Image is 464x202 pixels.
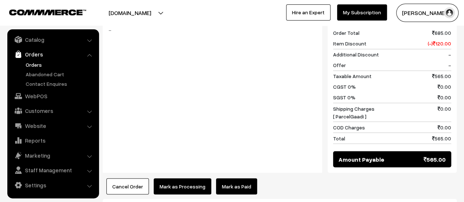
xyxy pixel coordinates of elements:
a: Settings [9,179,96,192]
a: Reports [9,134,96,147]
a: My Subscription [337,4,387,21]
a: Mark as Paid [216,178,257,194]
span: 565.00 [432,72,451,80]
span: 0.00 [438,93,451,101]
span: 685.00 [432,29,451,37]
a: Orders [9,48,96,61]
span: 0.00 [438,83,451,91]
img: user [444,7,455,18]
a: Orders [24,61,96,69]
button: [PERSON_NAME] [396,4,458,22]
span: CGST 0% [333,83,356,91]
a: Abandoned Cart [24,70,96,78]
span: Shipping Charges [ ParcelGaadi ] [333,104,375,120]
blockquote: - [108,26,317,34]
span: Offer [333,61,346,69]
span: - [448,61,451,69]
a: Website [9,119,96,132]
span: COD Charges [333,123,365,131]
span: Order Total [333,29,359,37]
a: COMMMERCE [9,7,73,16]
span: Item Discount [333,40,366,47]
a: WebPOS [9,89,96,103]
button: Mark as Processing [154,178,211,194]
span: 565.00 [432,134,451,142]
img: COMMMERCE [9,10,86,15]
a: Marketing [9,149,96,162]
span: (-) 120.00 [428,40,451,47]
span: 0.00 [438,104,451,120]
a: Catalog [9,33,96,46]
span: SGST 0% [333,93,355,101]
span: Amount Payable [339,155,384,164]
button: [DOMAIN_NAME] [83,4,177,22]
a: Contact Enquires [24,80,96,88]
span: - [448,51,451,58]
span: Additional Discount [333,51,379,58]
a: Customers [9,104,96,117]
span: 565.00 [424,155,446,164]
a: Hire an Expert [286,4,330,21]
span: Total [333,134,345,142]
span: Taxable Amount [333,72,372,80]
span: 0.00 [438,123,451,131]
a: Staff Management [9,164,96,177]
button: Cancel Order [106,178,149,194]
